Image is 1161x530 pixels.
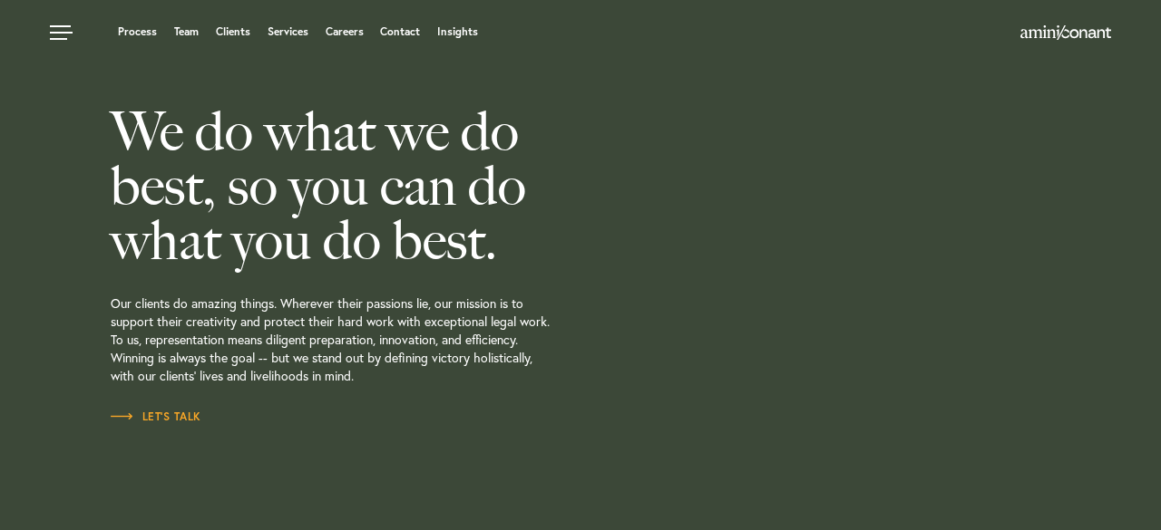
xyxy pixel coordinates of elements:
[268,26,308,37] a: Services
[111,267,664,408] p: Our clients do amazing things. Wherever their passions lie, our mission is to support their creat...
[380,26,420,37] a: Contact
[111,104,664,267] h2: We do what we do best, so you can do what you do best.
[216,26,250,37] a: Clients
[1020,25,1111,40] img: Amini & Conant
[118,26,157,37] a: Process
[174,26,199,37] a: Team
[437,26,478,37] a: Insights
[326,26,364,37] a: Careers
[111,408,201,426] a: Let’s Talk
[111,411,201,422] span: Let’s Talk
